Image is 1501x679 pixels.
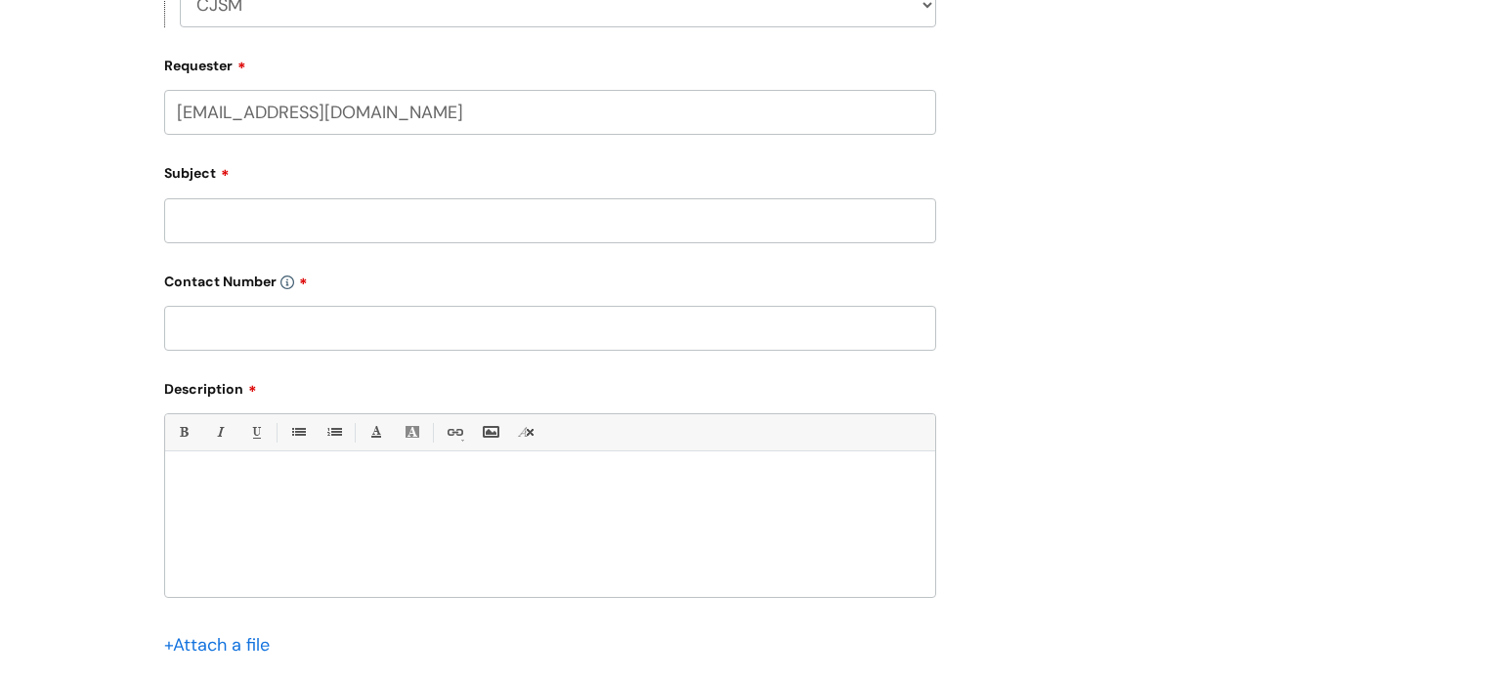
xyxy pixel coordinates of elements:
a: Bold (Ctrl-B) [171,420,195,445]
label: Contact Number [164,267,936,290]
span: + [164,633,173,657]
a: Link [442,420,466,445]
label: Requester [164,51,936,74]
a: • Unordered List (Ctrl-Shift-7) [285,420,310,445]
a: 1. Ordered List (Ctrl-Shift-8) [322,420,346,445]
a: Insert Image... [478,420,502,445]
a: Underline(Ctrl-U) [243,420,268,445]
label: Description [164,374,936,398]
a: Remove formatting (Ctrl-\) [514,420,538,445]
label: Subject [164,158,936,182]
input: Email [164,90,936,135]
a: Italic (Ctrl-I) [207,420,232,445]
a: Back Color [400,420,424,445]
div: Attach a file [164,629,281,660]
a: Font Color [364,420,388,445]
img: info-icon.svg [280,276,294,289]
